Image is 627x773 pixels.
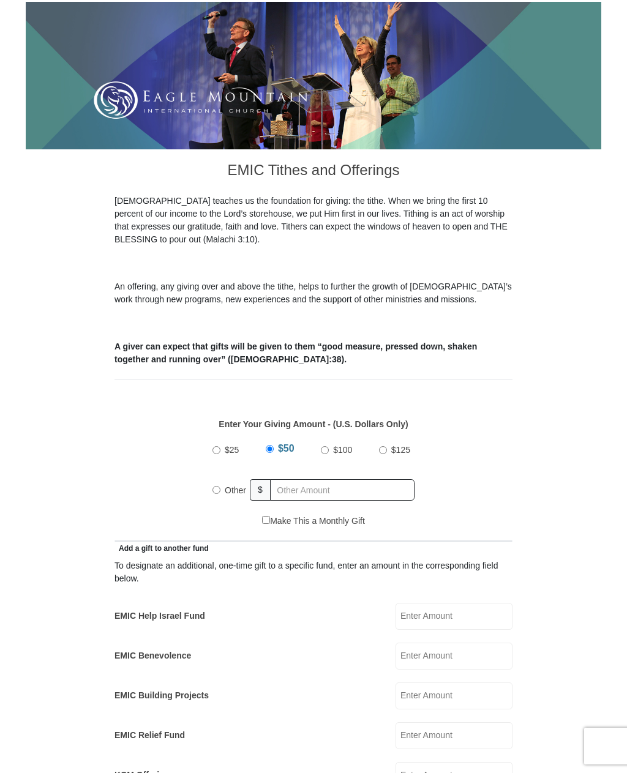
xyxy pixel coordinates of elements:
[250,479,271,501] span: $
[225,485,246,495] span: Other
[115,195,512,246] p: [DEMOGRAPHIC_DATA] teaches us the foundation for giving: the tithe. When we bring the first 10 pe...
[396,722,512,749] input: Enter Amount
[219,419,408,429] strong: Enter Your Giving Amount - (U.S. Dollars Only)
[396,682,512,709] input: Enter Amount
[262,516,270,524] input: Make This a Monthly Gift
[270,479,415,501] input: Other Amount
[115,610,205,622] label: EMIC Help Israel Fund
[115,689,209,702] label: EMIC Building Projects
[391,445,410,455] span: $125
[115,649,191,662] label: EMIC Benevolence
[115,544,209,553] span: Add a gift to another fund
[115,342,477,364] b: A giver can expect that gifts will be given to them “good measure, pressed down, shaken together ...
[115,729,185,742] label: EMIC Relief Fund
[396,643,512,670] input: Enter Amount
[115,559,512,585] div: To designate an additional, one-time gift to a specific fund, enter an amount in the correspondin...
[396,603,512,630] input: Enter Amount
[262,515,365,528] label: Make This a Monthly Gift
[333,445,352,455] span: $100
[115,149,512,195] h3: EMIC Tithes and Offerings
[225,445,239,455] span: $25
[115,280,512,306] p: An offering, any giving over and above the tithe, helps to further the growth of [DEMOGRAPHIC_DAT...
[278,443,295,454] span: $50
